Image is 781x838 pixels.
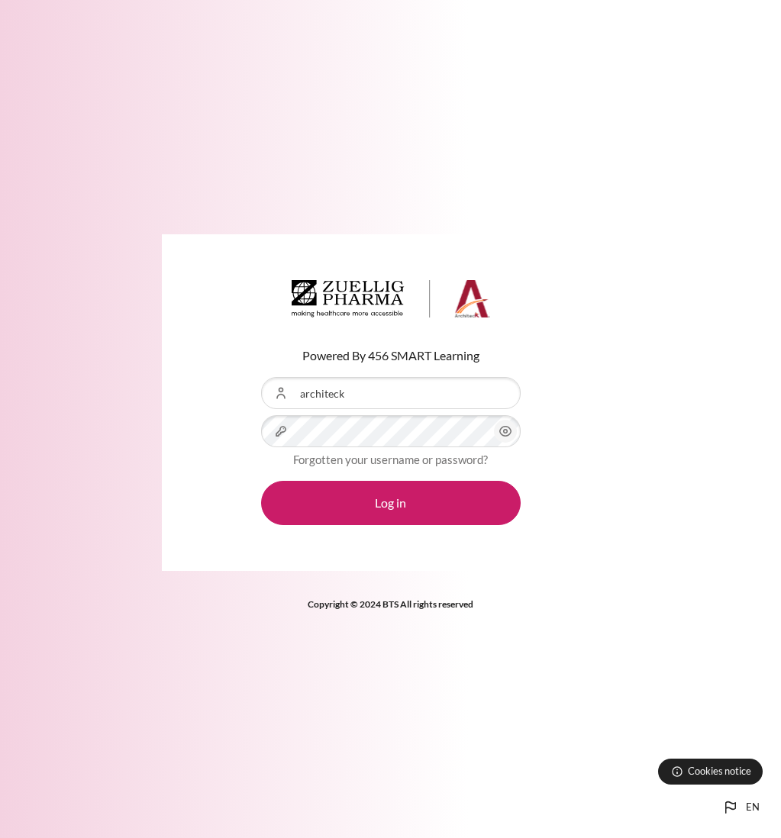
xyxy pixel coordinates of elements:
[308,598,473,610] strong: Copyright © 2024 BTS All rights reserved
[261,481,521,525] button: Log in
[688,764,751,778] span: Cookies notice
[715,792,766,823] button: Languages
[261,346,521,365] p: Powered By 456 SMART Learning
[746,800,760,815] span: en
[658,759,763,785] button: Cookies notice
[292,280,490,318] img: Architeck
[293,453,488,466] a: Forgotten your username or password?
[292,280,490,324] a: Architeck
[261,377,521,409] input: Username or Email Address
